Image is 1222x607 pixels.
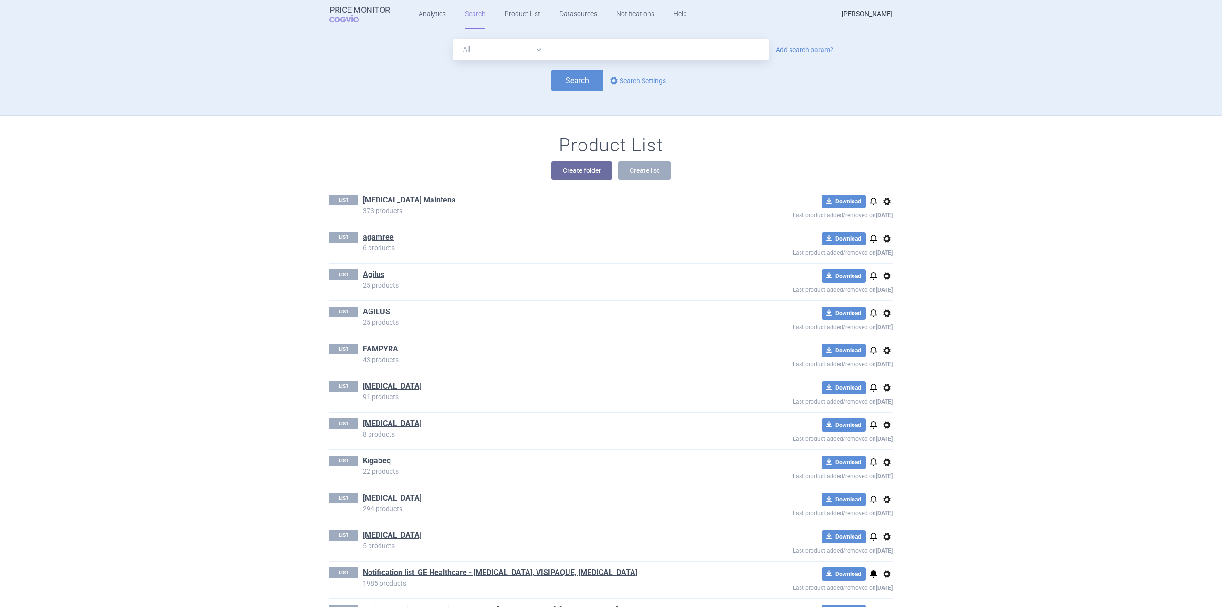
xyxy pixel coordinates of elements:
[329,195,358,205] p: LIST
[363,456,391,466] a: Kigabeq
[363,493,421,503] a: [MEDICAL_DATA]
[551,161,612,180] button: Create folder
[822,307,866,320] button: Download
[876,287,893,293] strong: [DATE]
[822,418,866,432] button: Download
[876,547,893,554] strong: [DATE]
[724,320,893,332] p: Last product added/removed on
[363,456,391,468] h1: Kigabeq
[876,361,893,368] strong: [DATE]
[724,543,893,555] p: Last product added/removed on
[724,581,893,593] p: Last product added/removed on
[329,15,372,22] span: COGVIO
[329,418,358,429] p: LIST
[363,269,384,280] a: Agilus
[876,473,893,479] strong: [DATE]
[724,245,893,257] p: Last product added/removed on
[724,283,893,295] p: Last product added/removed on
[329,5,390,15] strong: Price Monitor
[329,269,358,280] p: LIST
[329,567,358,578] p: LIST
[363,543,724,549] p: 5 products
[363,468,724,475] p: 22 products
[363,493,421,505] h1: KISQALI
[822,195,866,208] button: Download
[822,530,866,543] button: Download
[608,75,666,86] a: Search Settings
[822,456,866,469] button: Download
[876,510,893,517] strong: [DATE]
[363,344,398,356] h1: FAMPYRA
[363,567,637,580] h1: Notification list_GE Healthcare - OMNIPAQUE, VISIPAQUE, CLARISCAN
[876,585,893,591] strong: [DATE]
[363,356,724,363] p: 43 products
[876,212,893,219] strong: [DATE]
[724,432,893,444] p: Last product added/removed on
[618,161,671,180] button: Create list
[363,269,384,282] h1: Agilus
[329,493,358,503] p: LIST
[363,567,637,578] a: Notification list_GE Healthcare - [MEDICAL_DATA], VISIPAQUE, [MEDICAL_DATA]
[822,269,866,283] button: Download
[559,135,663,157] h1: Product List
[329,232,358,243] p: LIST
[363,530,421,543] h1: Kuvan
[329,456,358,466] p: LIST
[363,319,724,326] p: 25 products
[363,344,398,354] a: FAMPYRA
[724,208,893,220] p: Last product added/removed on
[724,357,893,369] p: Last product added/removed on
[822,381,866,394] button: Download
[876,436,893,442] strong: [DATE]
[363,530,421,541] a: [MEDICAL_DATA]
[363,431,724,437] p: 8 products
[551,70,603,91] button: Search
[329,344,358,354] p: LIST
[363,307,390,319] h1: AGILUS
[329,5,390,23] a: Price MonitorCOGVIO
[363,195,456,205] a: [MEDICAL_DATA] Maintena
[363,307,390,317] a: AGILUS
[822,232,866,245] button: Download
[776,46,833,53] a: Add search param?
[363,381,421,392] a: [MEDICAL_DATA]
[876,398,893,405] strong: [DATE]
[724,394,893,406] p: Last product added/removed on
[876,324,893,330] strong: [DATE]
[363,505,724,512] p: 294 products
[876,249,893,256] strong: [DATE]
[329,530,358,541] p: LIST
[363,232,394,245] h1: agamree
[822,493,866,506] button: Download
[822,344,866,357] button: Download
[363,394,724,400] p: 91 products
[363,207,724,214] p: 373 products
[724,469,893,481] p: Last product added/removed on
[724,506,893,518] p: Last product added/removed on
[363,418,421,431] h1: Inbrija
[363,381,421,394] h1: IBRANCE
[363,418,421,429] a: [MEDICAL_DATA]
[822,567,866,581] button: Download
[363,195,456,207] h1: Abilify Maintena
[329,307,358,317] p: LIST
[363,245,724,251] p: 6 products
[329,381,358,392] p: LIST
[363,282,724,288] p: 25 products
[363,580,724,586] p: 1985 products
[363,232,394,243] a: agamree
